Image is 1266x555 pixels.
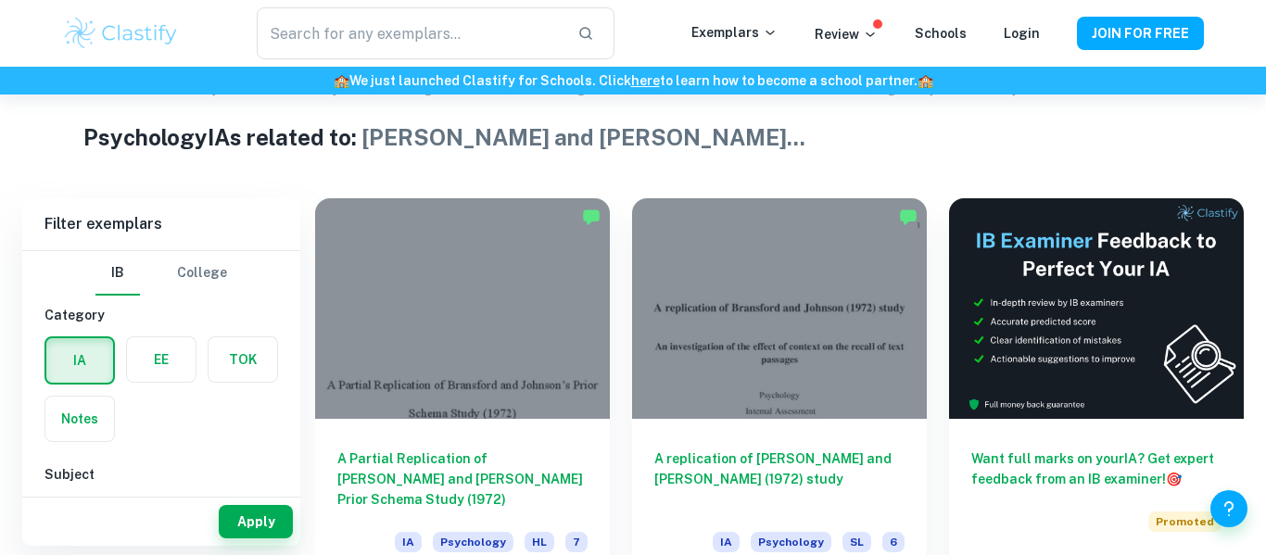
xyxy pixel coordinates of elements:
[525,532,554,552] span: HL
[1166,472,1182,486] span: 🎯
[971,448,1222,489] h6: Want full marks on your IA ? Get expert feedback from an IB examiner!
[219,505,293,538] button: Apply
[433,532,513,552] span: Psychology
[83,120,1183,154] h1: Psychology IAs related to:
[45,397,114,441] button: Notes
[949,198,1244,419] img: Thumbnail
[1077,17,1204,50] button: JOIN FOR FREE
[57,487,134,503] label: Type a subject
[1148,511,1222,532] span: Promoted
[395,532,422,552] span: IA
[882,532,905,552] span: 6
[631,73,660,88] a: here
[95,251,140,296] button: IB
[361,124,805,150] span: [PERSON_NAME] and [PERSON_NAME] ...
[815,24,878,44] p: Review
[582,208,601,226] img: Marked
[899,208,918,226] img: Marked
[334,73,349,88] span: 🏫
[22,198,300,250] h6: Filter exemplars
[713,532,740,552] span: IA
[95,251,227,296] div: Filter type choice
[44,464,278,485] h6: Subject
[62,15,180,52] img: Clastify logo
[1004,26,1040,41] a: Login
[127,337,196,382] button: EE
[209,337,277,382] button: TOK
[46,338,113,383] button: IA
[1210,490,1247,527] button: Help and Feedback
[257,7,563,59] input: Search for any exemplars...
[691,22,778,43] p: Exemplars
[918,73,933,88] span: 🏫
[654,448,905,510] h6: A replication of [PERSON_NAME] and [PERSON_NAME] (1972) study
[915,26,967,41] a: Schools
[44,305,278,325] h6: Category
[177,251,227,296] button: College
[565,532,588,552] span: 7
[751,532,831,552] span: Psychology
[337,448,588,510] h6: A Partial Replication of [PERSON_NAME] and [PERSON_NAME] Prior Schema Study (1972)
[842,532,871,552] span: SL
[4,70,1262,91] h6: We just launched Clastify for Schools. Click to learn how to become a school partner.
